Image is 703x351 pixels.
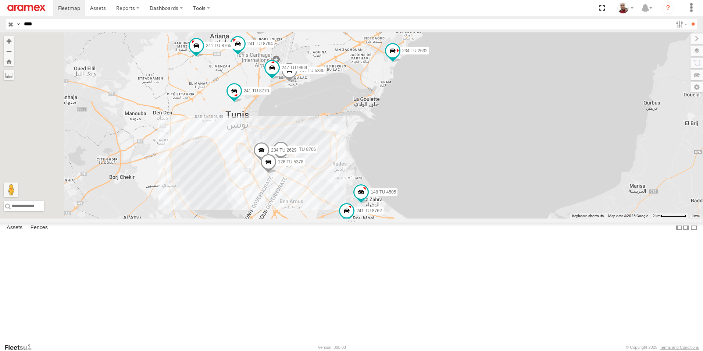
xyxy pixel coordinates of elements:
button: Zoom Home [4,56,14,66]
label: Hide Summary Table [690,223,697,233]
span: 247 TU 9969 [282,65,307,71]
span: 241 TU 8764 [247,41,273,46]
div: Version: 305.03 [318,345,346,350]
span: 148 TU 4505 [371,189,396,195]
label: Search Filter Options [673,19,689,29]
label: Fences [27,223,51,233]
label: Dock Summary Table to the Left [675,223,682,233]
span: 234 TU 2629 [271,148,296,153]
div: © Copyright 2025 - [626,345,699,350]
button: Map Scale: 2 km per 65 pixels [650,213,688,219]
span: 241 TU 8770 [244,88,269,93]
span: 126 TU 5378 [278,159,303,164]
span: Map data ©2025 Google [608,214,648,218]
button: Keyboard shortcuts [572,213,604,219]
label: Dock Summary Table to the Right [682,223,690,233]
div: Majdi Ghannoudi [615,3,636,14]
label: Map Settings [690,82,703,92]
i: ? [662,2,674,14]
button: Zoom out [4,46,14,56]
span: 234 TU 2632 [402,48,428,53]
span: 241 TU 8765 [206,43,231,49]
button: Drag Pegman onto the map to open Street View [4,182,18,197]
button: Zoom in [4,36,14,46]
span: 2 km [653,214,661,218]
span: 241 TU 8766 [290,147,316,152]
a: Terms and Conditions [660,345,699,350]
label: Search Query [15,19,21,29]
img: aramex-logo.svg [7,5,46,11]
a: Terms [692,214,700,217]
label: Measure [4,70,14,80]
label: Assets [3,223,26,233]
a: Visit our Website [4,344,38,351]
span: 194 TU 5340 [299,68,324,74]
span: 241 TU 8762 [356,208,382,213]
